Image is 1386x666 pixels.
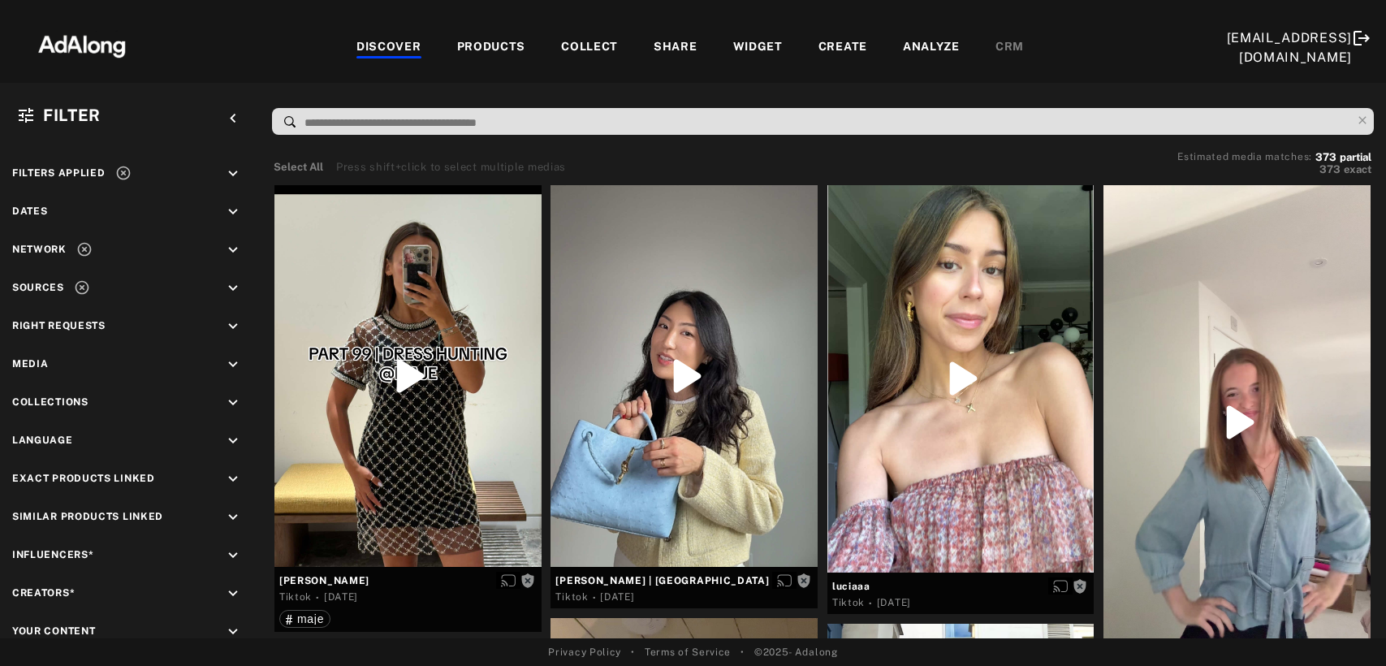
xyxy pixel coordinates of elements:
div: maje [286,613,324,625]
span: Estimated media matches: [1177,151,1312,162]
span: Language [12,435,73,446]
span: Filter [43,106,101,125]
a: Terms of Service [645,645,731,660]
button: Enable diffusion on this media [772,572,797,589]
span: · [593,591,597,604]
span: luciaaa [832,579,1090,594]
a: Privacy Policy [548,645,621,660]
div: SHARE [654,38,697,58]
span: • [740,645,745,660]
div: CRM [995,38,1024,58]
span: Media [12,358,49,370]
div: Tiktok [555,590,588,604]
div: ANALYZE [903,38,960,58]
button: Enable diffusion on this media [1048,577,1073,595]
span: · [869,597,873,610]
div: WIDGET [733,38,783,58]
span: Rights not requested [797,574,811,586]
img: 63233d7d88ed69de3c212112c67096b6.png [11,20,153,69]
i: keyboard_arrow_down [224,432,242,450]
span: © 2025 - Adalong [754,645,838,660]
span: Influencers* [12,549,93,560]
div: Widget de chat [1305,588,1386,666]
span: Dates [12,205,48,217]
span: Exact Products Linked [12,473,155,484]
i: keyboard_arrow_down [224,470,242,488]
span: 373 [1319,163,1341,175]
i: keyboard_arrow_down [224,623,242,641]
span: maje [297,612,324,625]
span: Rights not requested [520,574,535,586]
i: keyboard_arrow_down [224,203,242,221]
div: Tiktok [279,590,312,604]
span: Your Content [12,625,95,637]
button: 373exact [1177,162,1371,178]
i: keyboard_arrow_down [224,318,242,335]
i: keyboard_arrow_down [224,356,242,374]
span: Rights not requested [1073,580,1087,591]
i: keyboard_arrow_down [224,508,242,526]
div: CREATE [818,38,867,58]
div: Tiktok [832,595,865,610]
button: 373partial [1315,154,1371,162]
i: keyboard_arrow_down [224,279,242,297]
span: Network [12,244,67,255]
i: keyboard_arrow_down [224,394,242,412]
button: Select All [274,159,323,175]
span: Creators* [12,587,75,599]
span: Right Requests [12,320,106,331]
i: keyboard_arrow_left [224,110,242,128]
span: [PERSON_NAME] [279,573,537,588]
span: Collections [12,396,89,408]
i: keyboard_arrow_down [224,585,242,603]
div: [EMAIL_ADDRESS][DOMAIN_NAME] [1227,28,1353,67]
span: Similar Products Linked [12,511,163,522]
i: keyboard_arrow_down [224,547,242,564]
div: PRODUCTS [457,38,526,58]
div: COLLECT [561,38,618,58]
span: Filters applied [12,167,106,179]
div: DISCOVER [356,38,421,58]
span: 373 [1315,151,1336,163]
span: · [316,591,320,604]
button: Enable diffusion on this media [496,572,520,589]
i: keyboard_arrow_down [224,241,242,259]
span: [PERSON_NAME] | [GEOGRAPHIC_DATA] [555,573,813,588]
time: 2025-08-20T00:00:00.000Z [600,591,634,603]
iframe: Chat Widget [1305,588,1386,666]
i: keyboard_arrow_down [224,165,242,183]
span: Sources [12,282,64,293]
time: 2025-08-20T00:00:00.000Z [877,597,911,608]
time: 2025-08-20T00:00:00.000Z [324,591,358,603]
span: • [631,645,635,660]
div: Press shift+click to select multiple medias [336,159,566,175]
